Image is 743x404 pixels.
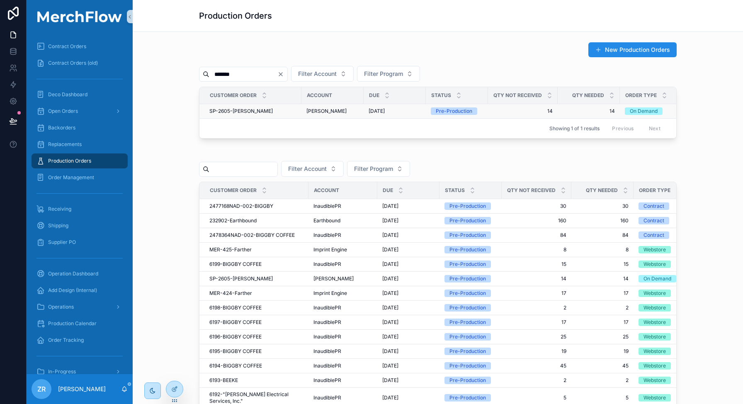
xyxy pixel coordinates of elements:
a: Pre-Production [444,362,497,370]
span: [PERSON_NAME] [306,108,347,114]
a: Earthbound [313,217,372,224]
a: InaudiblePR [313,232,372,239]
a: [DATE] [382,394,435,401]
div: Pre-Production [449,362,486,370]
a: 45 [507,363,566,369]
span: Supplier PO [48,239,76,246]
a: 6199-BIGGBY COFFEE [209,261,304,268]
a: InaudiblePR [313,348,372,355]
a: 17 [507,290,566,297]
span: MER-425-Farther [209,246,252,253]
a: Receiving [32,202,128,217]
span: Contract Orders [48,43,86,50]
a: [DATE] [382,333,435,340]
a: Webstore [639,394,691,402]
span: QTY Not Received [493,92,542,99]
div: Webstore [643,290,666,297]
a: [DATE] [382,290,435,297]
span: 45 [576,363,629,369]
span: InaudiblePR [313,394,341,401]
a: Webstore [639,304,691,312]
a: Contract Orders (old) [32,56,128,71]
a: 160 [507,217,566,224]
span: Receiving [48,206,71,212]
div: Pre-Production [449,333,486,341]
a: InaudiblePR [313,261,372,268]
span: Earthbound [313,217,340,224]
a: Pre-Production [444,333,497,341]
a: Pre-Production [444,275,497,282]
a: Imprint Engine [313,290,372,297]
a: Webstore [639,290,691,297]
span: 6196-BIGGBY COFFEE [209,333,262,340]
span: SP-2605-[PERSON_NAME] [209,275,273,282]
span: Filter Account [288,165,327,173]
a: Operation Dashboard [32,266,128,281]
button: New Production Orders [588,42,677,57]
span: 2477168NAD-002-BIGGBY [209,203,273,209]
a: InaudiblePR [313,319,372,326]
span: 8 [507,246,566,253]
span: Customer order [210,92,257,99]
div: Pre-Production [449,348,486,355]
a: Webstore [639,362,691,370]
button: Select Button [291,66,354,82]
div: On Demand [630,107,658,115]
a: 17 [507,319,566,326]
a: [DATE] [382,348,435,355]
a: In-Progress [32,364,128,379]
a: Pre-Production [444,319,497,326]
a: 2477168NAD-002-BIGGBY [209,203,304,209]
span: Open Orders [48,108,78,114]
span: [DATE] [382,333,398,340]
a: Pre-Production [444,394,497,402]
a: Webstore [639,260,691,268]
a: Shipping [32,218,128,233]
div: Webstore [643,348,666,355]
div: Webstore [643,394,666,402]
span: [DATE] [382,261,398,268]
a: SP-2605-[PERSON_NAME] [209,275,304,282]
a: Webstore [639,333,691,341]
span: 2478364NAD-002-BIGGBY COFFEE [209,232,295,239]
a: Contract [639,231,691,239]
span: Order Management [48,174,94,181]
a: 14 [493,108,553,114]
a: 2 [507,304,566,311]
div: scrollable content [27,33,133,374]
a: 6197-BIGGBY COFFEE [209,319,304,326]
span: Production Orders [48,158,91,164]
span: 232902-Earthbound [209,217,257,224]
div: Contract [643,231,664,239]
span: Order Type [639,187,670,194]
a: Pre-Production [444,217,497,224]
a: 19 [507,348,566,355]
span: Contract Orders (old) [48,60,98,66]
a: MER-424-Farther [209,290,304,297]
div: Pre-Production [449,377,486,384]
a: 19 [576,348,629,355]
span: [DATE] [382,217,398,224]
a: Production Calendar [32,316,128,331]
a: Pre-Production [444,231,497,239]
span: Status [431,92,451,99]
span: Showing 1 of 1 results [549,125,600,132]
span: Production Calendar [48,320,97,327]
a: InaudiblePR [313,304,372,311]
div: Webstore [643,319,666,326]
button: Select Button [347,161,410,177]
a: InaudiblePR [313,377,372,384]
a: [PERSON_NAME] [306,108,359,114]
div: Webstore [643,304,666,312]
a: Supplier PO [32,235,128,250]
span: Imprint Engine [313,290,347,297]
span: 17 [576,319,629,326]
span: Add Design (Internal) [48,287,97,294]
span: QTY NEEDED [572,92,604,99]
a: 6198-BIGGBY COFFEE [209,304,304,311]
a: InaudiblePR [313,394,372,401]
span: Filter Program [354,165,393,173]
